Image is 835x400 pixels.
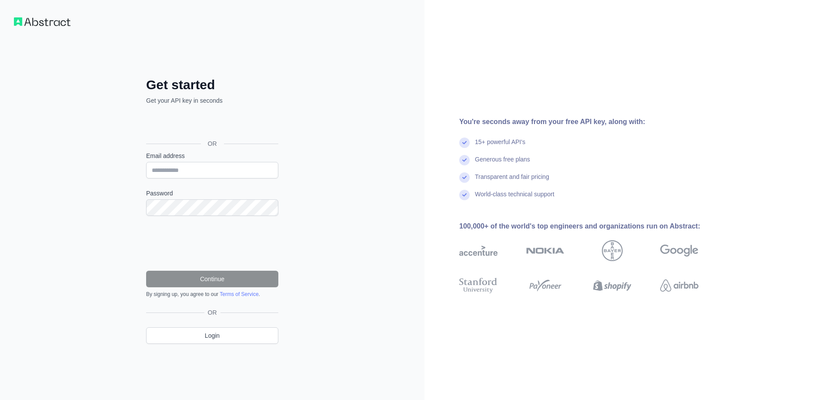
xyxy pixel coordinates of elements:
img: google [660,240,698,261]
label: Password [146,189,278,198]
span: OR [204,308,220,317]
img: check mark [459,155,470,165]
a: Terms of Service [220,291,258,297]
p: Get your API key in seconds [146,96,278,105]
a: Login [146,327,278,344]
img: shopify [593,276,631,295]
img: stanford university [459,276,498,295]
img: accenture [459,240,498,261]
iframe: reCAPTCHA [146,226,278,260]
img: check mark [459,172,470,183]
button: Continue [146,271,278,287]
h2: Get started [146,77,278,93]
div: 100,000+ of the world's top engineers and organizations run on Abstract: [459,221,726,232]
iframe: Sign in with Google Button [142,114,281,134]
img: check mark [459,190,470,200]
label: Email address [146,151,278,160]
div: You're seconds away from your free API key, along with: [459,117,726,127]
div: 15+ powerful API's [475,138,525,155]
img: payoneer [526,276,564,295]
div: Generous free plans [475,155,530,172]
div: World-class technical support [475,190,554,207]
span: OR [201,139,224,148]
img: airbnb [660,276,698,295]
div: By signing up, you agree to our . [146,291,278,298]
img: Workflow [14,17,70,26]
img: bayer [602,240,623,261]
img: check mark [459,138,470,148]
img: nokia [526,240,564,261]
div: Transparent and fair pricing [475,172,549,190]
